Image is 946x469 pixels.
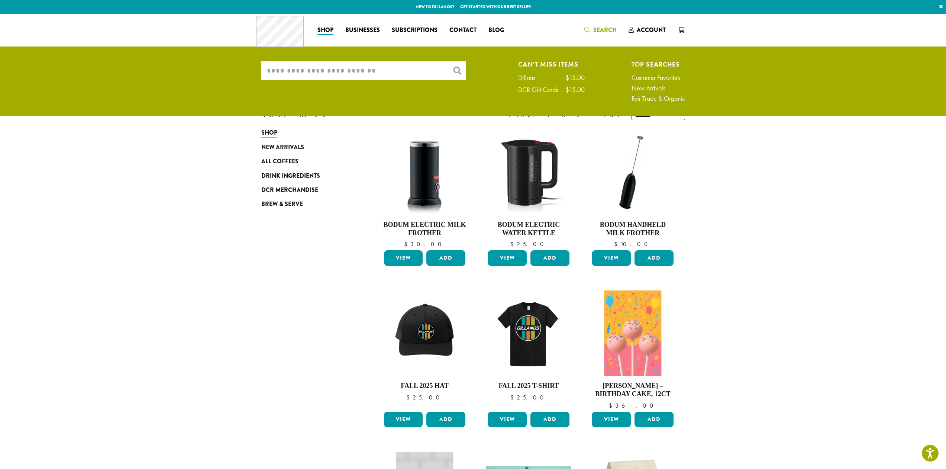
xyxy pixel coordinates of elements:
[261,171,320,181] span: Drink Ingredients
[426,250,465,266] button: Add
[311,24,339,36] a: Shop
[488,250,527,266] a: View
[486,382,571,390] h4: Fall 2025 T-Shirt
[486,129,571,215] img: DP3955.01.png
[345,26,380,35] span: Businesses
[590,129,675,215] img: DP3927.01-002.png
[590,382,675,398] h4: [PERSON_NAME] – Birthday Cake, 12ct
[406,393,443,401] bdi: 25.00
[614,240,651,248] bdi: 10.00
[382,221,468,237] h4: Bodum Electric Milk Frother
[486,290,571,408] a: Fall 2025 T-Shirt $25.00
[486,129,571,247] a: Bodum Electric Water Kettle $25.00
[609,402,615,409] span: $
[632,61,685,67] h4: Top Searches
[261,168,351,183] a: Drink Ingredients
[404,240,445,248] bdi: 30.00
[392,26,438,35] span: Subscriptions
[486,221,571,237] h4: Bodum Electric Water Kettle
[404,240,410,248] span: $
[592,250,631,266] a: View
[382,290,468,408] a: Fall 2025 Hat $25.00
[317,26,333,35] span: Shop
[426,412,465,427] button: Add
[510,393,517,401] span: $
[449,26,477,35] span: Contact
[486,290,571,376] img: DCR-Retro-Three-Strip-Circle-Tee-Fall-WEB-scaled.jpg
[261,128,277,138] span: Shop
[406,393,413,401] span: $
[518,61,585,67] h4: Can't Miss Items
[382,290,467,376] img: DCR-Retro-Three-Strip-Circle-Patch-Trucker-Hat-Fall-WEB-scaled.jpg
[261,186,318,195] span: DCR Merchandise
[261,200,303,209] span: Brew & Serve
[261,183,351,197] a: DCR Merchandise
[384,412,423,427] a: View
[488,26,504,35] span: Blog
[637,26,666,34] span: Account
[261,197,351,211] a: Brew & Serve
[565,86,585,93] div: $15.00
[604,290,661,376] img: Birthday-Cake.png
[510,240,517,248] span: $
[488,412,527,427] a: View
[578,24,623,36] a: Search
[510,240,547,248] bdi: 25.00
[530,412,569,427] button: Add
[632,95,685,102] a: Fair Trade & Organic
[261,140,351,154] a: New Arrivals
[382,129,468,247] a: Bodum Electric Milk Frother $30.00
[530,250,569,266] button: Add
[593,26,617,34] span: Search
[635,250,674,266] button: Add
[592,412,631,427] a: View
[590,129,675,247] a: Bodum Handheld Milk Frother $10.00
[590,221,675,237] h4: Bodum Handheld Milk Frother
[460,4,531,10] a: Get started with our best seller
[614,240,620,248] span: $
[382,129,467,215] img: DP3954.01-002.png
[632,85,685,91] a: New Arrivals
[384,250,423,266] a: View
[382,382,468,390] h4: Fall 2025 Hat
[261,154,351,168] a: All Coffees
[261,143,304,152] span: New Arrivals
[261,126,351,140] a: Shop
[518,74,543,81] div: Dillons
[590,290,675,408] a: [PERSON_NAME] – Birthday Cake, 12ct $36.00
[565,74,585,81] div: $15.00
[609,402,657,409] bdi: 36.00
[510,393,547,401] bdi: 25.00
[261,157,298,166] span: All Coffees
[635,412,674,427] button: Add
[632,74,685,81] a: Customer Favorites
[518,86,565,93] div: DCR Gift Cards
